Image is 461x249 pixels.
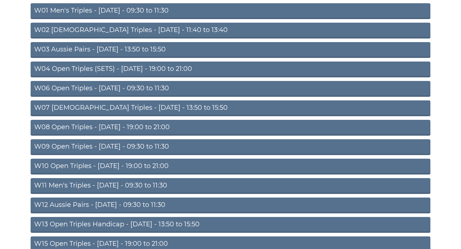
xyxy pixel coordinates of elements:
a: W08 Open Triples - [DATE] - 19:00 to 21:00 [31,120,430,136]
a: W06 Open Triples - [DATE] - 09:30 to 11:30 [31,81,430,97]
a: W10 Open Triples - [DATE] - 19:00 to 21:00 [31,159,430,175]
a: W02 [DEMOGRAPHIC_DATA] Triples - [DATE] - 11:40 to 13:40 [31,23,430,39]
a: W09 Open Triples - [DATE] - 09:30 to 11:30 [31,139,430,155]
a: W12 Aussie Pairs - [DATE] - 09:30 to 11:30 [31,198,430,213]
a: W11 Men's Triples - [DATE] - 09:30 to 11:30 [31,178,430,194]
a: W03 Aussie Pairs - [DATE] - 13:50 to 15:50 [31,42,430,58]
a: W13 Open Triples Handicap - [DATE] - 13:50 to 15:50 [31,217,430,233]
a: W04 Open Triples (SETS) - [DATE] - 19:00 to 21:00 [31,62,430,77]
a: W07 [DEMOGRAPHIC_DATA] Triples - [DATE] - 13:50 to 15:50 [31,100,430,116]
a: W01 Men's Triples - [DATE] - 09:30 to 11:30 [31,3,430,19]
